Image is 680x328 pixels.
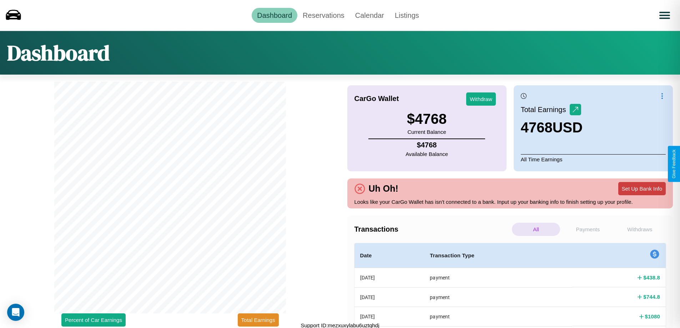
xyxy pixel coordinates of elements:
th: [DATE] [354,287,424,307]
p: Looks like your CarGo Wallet has isn't connected to a bank. Input up your banking info to finish ... [354,197,666,207]
h4: $ 438.8 [643,274,660,281]
div: Give Feedback [671,150,676,178]
th: payment [424,268,572,288]
th: payment [424,307,572,326]
a: Listings [389,8,424,23]
a: Dashboard [252,8,297,23]
h1: Dashboard [7,38,110,67]
h4: $ 4768 [406,141,448,149]
th: [DATE] [354,268,424,288]
th: [DATE] [354,307,424,326]
h3: $ 4768 [407,111,447,127]
button: Withdraw [466,92,496,106]
p: Payments [564,223,612,236]
button: Total Earnings [238,313,279,327]
p: All [512,223,560,236]
h4: $ 744.8 [643,293,660,301]
p: All Time Earnings [521,154,666,164]
h4: CarGo Wallet [354,95,399,103]
p: Current Balance [407,127,447,137]
h4: Transaction Type [430,251,566,260]
h4: Transactions [354,225,510,233]
button: Open menu [655,5,675,25]
th: payment [424,287,572,307]
p: Total Earnings [521,103,570,116]
p: Available Balance [406,149,448,159]
h4: $ 1080 [645,313,660,320]
h4: Date [360,251,419,260]
button: Set Up Bank Info [618,182,666,195]
button: Percent of Car Earnings [61,313,126,327]
a: Calendar [350,8,389,23]
h3: 4768 USD [521,120,583,136]
p: Withdraws [616,223,664,236]
h4: Uh Oh! [365,183,402,194]
div: Open Intercom Messenger [7,304,24,321]
a: Reservations [297,8,350,23]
